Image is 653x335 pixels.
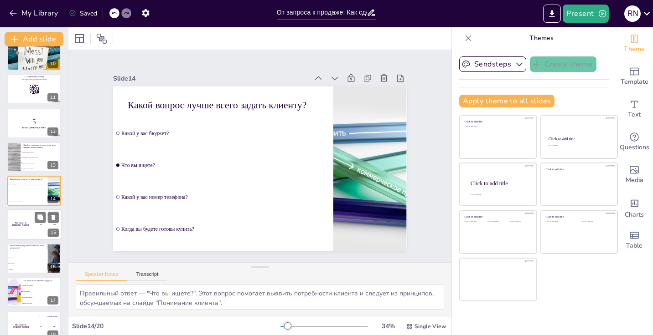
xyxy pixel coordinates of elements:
div: Get real-time input from your audience [616,126,653,158]
p: Themes [476,27,607,49]
p: Какой вопрос лучше всего задать клиенту? [10,178,45,181]
div: 17 [7,277,61,307]
span: Подводить плавно [22,291,61,292]
div: Click to add title [549,137,609,141]
div: Click to add title [546,167,611,171]
span: Какой у вас бюджет? [9,184,47,185]
div: 17 [47,296,58,305]
span: Спешить с предложением [22,285,61,286]
button: Speaker Notes [76,271,127,281]
h4: The winner is [PERSON_NAME] [7,222,34,227]
span: Position [96,33,107,44]
div: 16 [7,244,61,274]
button: Export to PowerPoint [543,5,561,23]
button: Present [563,5,608,23]
div: Click to add text [487,221,508,223]
div: Click to add title [465,120,530,123]
div: R N [624,5,641,22]
div: 14 [7,176,61,206]
span: Задавать открытые вопросы [22,162,61,163]
span: Продавать только по цене [22,167,61,168]
p: Go to [10,76,58,78]
div: Click to add text [546,221,575,223]
input: Insert title [277,6,367,19]
button: Create theme [530,56,596,72]
div: Add a table [616,224,653,257]
span: Theme [624,44,645,54]
span: Игнорировать невербальные сигналы [22,157,61,157]
div: Click to add title [471,180,529,186]
div: Change the overall theme [616,27,653,60]
div: 10 [47,60,58,68]
div: Click to add title [546,215,611,218]
span: Цена [9,251,47,252]
span: Игнорировать сомнения [22,297,61,298]
div: 11 [47,93,58,102]
div: Click to add text [465,221,485,223]
button: Apply theme to all slides [459,95,555,107]
div: Add images, graphics, shapes or video [616,158,653,191]
button: Delete Slide [48,212,59,223]
h4: The winner is [PERSON_NAME] [7,324,34,328]
span: Text [628,110,641,120]
p: Какой элемент предложения наиболее важен для клиента? [10,244,45,249]
div: 12 [47,127,58,136]
span: Что вы ищете? [9,189,47,190]
span: Какой у вас номер телефона? [118,179,326,207]
div: Click to add body [471,194,528,196]
span: Single View [415,323,446,330]
span: Что вы ищете? [121,147,330,175]
p: and login with code [10,78,58,81]
span: Задавать закрытые вопросы [22,152,61,152]
button: My Library [7,6,62,20]
div: 12 [7,108,61,138]
div: Add ready made slides [616,60,653,93]
div: 13 [7,142,61,172]
div: Click to add text [465,126,530,128]
span: Questions [620,142,649,152]
div: 10 [7,40,61,70]
p: Какой вопрос лучше всего задать клиенту? [133,85,324,118]
div: 100 [34,311,61,321]
span: Когда вы будете готовы купить? [114,211,323,239]
strong: [DOMAIN_NAME] [29,76,44,78]
span: Гарантия [9,269,47,270]
div: Add charts and graphs [616,191,653,224]
button: Duplicate Slide [35,212,46,223]
div: 11 [7,74,61,104]
div: Click to add text [581,221,610,223]
button: Add slide [5,32,63,46]
div: Jaap [53,325,55,327]
div: 14 [47,195,58,203]
button: Transcript [127,271,168,281]
div: Jaap [53,224,56,225]
span: Какой у вас бюджет? [124,116,333,144]
div: Click to add title [465,215,530,218]
div: Layout [72,31,87,46]
p: Эксперименты с подходами [10,45,58,47]
p: Какой из следующих методов лучше всего помогает понять клиента? [23,144,58,149]
span: Template [621,77,648,87]
div: 300 [34,230,62,240]
div: 15 [7,209,62,240]
span: Говорить только о цене [22,303,61,304]
p: 5 [10,117,58,127]
div: Slide 14 [122,59,316,88]
div: 15 [48,229,59,237]
span: Когда вы будете готовы купить? [9,201,47,202]
div: Slide 14 / 20 [72,322,280,330]
span: Media [626,175,643,185]
div: 200 [34,321,61,331]
button: R N [624,5,641,23]
div: Click to add text [548,145,609,147]
div: Click to add text [509,221,530,223]
div: 16 [47,263,58,271]
span: Уникальность [9,263,47,264]
button: Sendsteps [459,56,526,72]
span: Charts [625,210,644,220]
strong: Готовы к [PERSON_NAME]? [22,127,46,129]
p: Закрепление знаний [10,47,58,49]
div: 13 [47,161,58,169]
div: 100 [34,209,62,219]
